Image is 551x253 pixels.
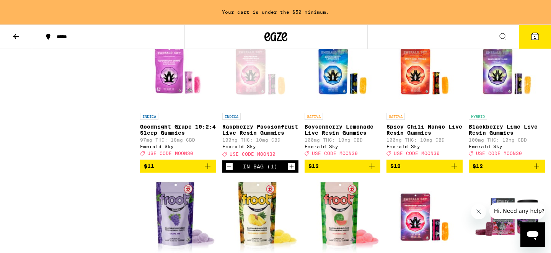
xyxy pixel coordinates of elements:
button: Add to bag [305,160,381,173]
img: Emerald Sky - Spicy Chili Mango Live Resin Gummies [386,33,463,109]
p: Boysenberry Lemonade Live Resin Gummies [305,124,381,136]
span: $12 [390,163,401,169]
p: 100mg THC: 10mg CBD [305,137,381,142]
div: In Bag (1) [243,163,277,170]
div: Emerald Sky [140,144,216,149]
span: USE CODE MOON30 [147,151,193,156]
a: Open page for Boysenberry Lemonade Live Resin Gummies from Emerald Sky [305,33,381,160]
p: SATIVA [386,113,405,120]
span: USE CODE MOON30 [230,152,275,157]
span: $11 [144,163,154,169]
img: Emerald Sky - Blackberry Lime Live Resin Gummies [469,33,545,109]
div: Emerald Sky [386,144,463,149]
p: SATIVA [305,113,323,120]
div: Emerald Sky [222,144,298,149]
button: Decrement [225,163,233,170]
p: HYBRID [469,113,487,120]
p: 100mg THC: 10mg CBD [469,137,545,142]
button: Add to bag [469,160,545,173]
div: Emerald Sky [469,144,545,149]
p: 100mg THC: 10mg CBD [386,137,463,142]
p: Blackberry Lime Live Resin Gummies [469,124,545,136]
p: Goodnight Grape 10:2:4 Sleep Gummies [140,124,216,136]
iframe: Button to launch messaging window [520,222,545,247]
img: Emerald Sky - Goodnight Grape 10:2:4 Sleep Gummies [140,33,216,109]
span: USE CODE MOON30 [476,151,522,156]
p: INDICA [140,113,158,120]
span: USE CODE MOON30 [312,151,358,156]
p: INDICA [222,113,241,120]
a: Open page for Spicy Chili Mango Live Resin Gummies from Emerald Sky [386,33,463,160]
span: USE CODE MOON30 [394,151,440,156]
iframe: Message from company [489,202,545,219]
p: 100mg THC: 10mg CBD [222,137,298,142]
button: Increment [288,163,295,170]
p: Raspberry Passionfruit Live Resin Gummies [222,124,298,136]
div: Emerald Sky [305,144,381,149]
button: Add to bag [140,160,216,173]
button: 1 [519,25,551,49]
a: Open page for Goodnight Grape 10:2:4 Sleep Gummies from Emerald Sky [140,33,216,160]
span: $12 [308,163,319,169]
span: 1 [534,35,536,39]
iframe: Close message [471,204,486,219]
a: Open page for Blackberry Lime Live Resin Gummies from Emerald Sky [469,33,545,160]
span: $12 [473,163,483,169]
p: 97mg THC: 18mg CBD [140,137,216,142]
a: Open page for Raspberry Passionfruit Live Resin Gummies from Emerald Sky [222,33,298,160]
img: Emerald Sky - Boysenberry Lemonade Live Resin Gummies [305,33,381,109]
button: Add to bag [386,160,463,173]
p: Spicy Chili Mango Live Resin Gummies [386,124,463,136]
